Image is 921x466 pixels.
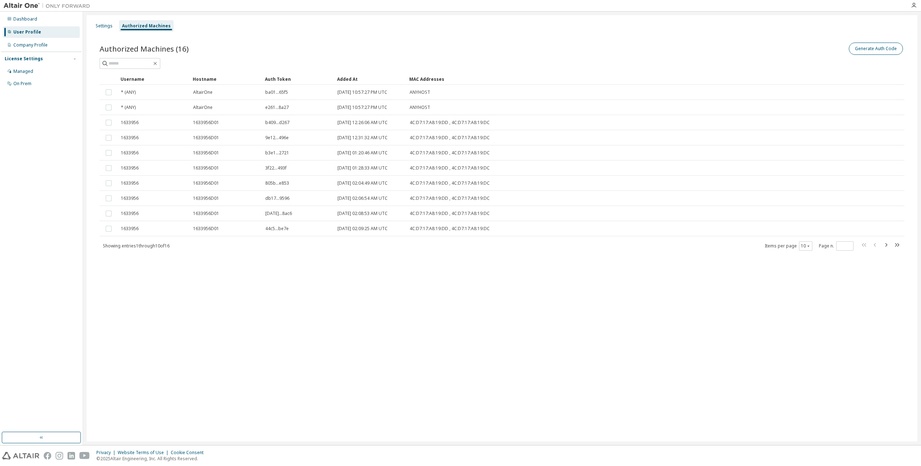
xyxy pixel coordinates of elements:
[337,226,388,232] span: [DATE] 02:09:25 AM UTC
[118,450,171,456] div: Website Terms of Use
[96,456,208,462] p: © 2025 Altair Engineering, Inc. All Rights Reserved.
[56,452,63,460] img: instagram.svg
[410,211,490,216] span: 4C:D7:17:A8:19:DD , 4C:D7:17:A8:19:DC
[121,211,139,216] span: 1633956
[96,23,113,29] div: Settings
[13,81,31,87] div: On Prem
[337,135,388,141] span: [DATE] 12:31:32 AM UTC
[410,180,490,186] span: 4C:D7:17:A8:19:DD , 4C:D7:17:A8:19:DC
[265,180,289,186] span: 805b...e853
[819,241,854,251] span: Page n.
[5,56,43,62] div: License Settings
[121,195,139,201] span: 1633956
[193,165,219,171] span: 1633956D01
[409,73,831,85] div: MAC Addresses
[13,69,33,74] div: Managed
[265,150,289,156] span: b3e1...2721
[67,452,75,460] img: linkedin.svg
[265,135,289,141] span: 9e12...496e
[193,150,219,156] span: 1633956D01
[121,105,136,110] span: * (ANY)
[193,120,219,126] span: 1633956D01
[265,73,331,85] div: Auth Token
[79,452,90,460] img: youtube.svg
[121,165,139,171] span: 1633956
[410,135,490,141] span: 4C:D7:17:A8:19:DD , 4C:D7:17:A8:19:DC
[193,73,259,85] div: Hostname
[410,150,490,156] span: 4C:D7:17:A8:19:DD , 4C:D7:17:A8:19:DC
[193,211,219,216] span: 1633956D01
[337,195,388,201] span: [DATE] 02:06:54 AM UTC
[265,211,292,216] span: [DATE]...8ac6
[13,42,48,48] div: Company Profile
[337,211,388,216] span: [DATE] 02:08:53 AM UTC
[96,450,118,456] div: Privacy
[121,150,139,156] span: 1633956
[410,165,490,171] span: 4C:D7:17:A8:19:DD , 4C:D7:17:A8:19:DC
[121,180,139,186] span: 1633956
[100,44,189,54] span: Authorized Machines (16)
[193,226,219,232] span: 1633956D01
[122,23,171,29] div: Authorized Machines
[765,241,812,251] span: Items per page
[13,16,37,22] div: Dashboard
[13,29,41,35] div: User Profile
[171,450,208,456] div: Cookie Consent
[849,43,903,55] button: Generate Auth Code
[193,135,219,141] span: 1633956D01
[801,243,811,249] button: 10
[337,120,388,126] span: [DATE] 12:26:06 AM UTC
[193,105,213,110] span: AltairOne
[193,195,219,201] span: 1633956D01
[121,226,139,232] span: 1633956
[337,89,387,95] span: [DATE] 10:57:27 PM UTC
[121,89,136,95] span: * (ANY)
[410,105,430,110] span: ANYHOST
[265,120,289,126] span: b409...d267
[193,180,219,186] span: 1633956D01
[265,89,288,95] span: ba01...65f5
[410,89,430,95] span: ANYHOST
[4,2,94,9] img: Altair One
[103,243,170,249] span: Showing entries 1 through 10 of 16
[337,150,388,156] span: [DATE] 01:20:46 AM UTC
[410,195,490,201] span: 4C:D7:17:A8:19:DD , 4C:D7:17:A8:19:DC
[121,73,187,85] div: Username
[193,89,213,95] span: AltairOne
[265,165,287,171] span: 3f22...493f
[2,452,39,460] img: altair_logo.svg
[337,180,388,186] span: [DATE] 02:04:49 AM UTC
[265,226,289,232] span: 44c5...be7e
[121,135,139,141] span: 1633956
[410,120,490,126] span: 4C:D7:17:A8:19:DD , 4C:D7:17:A8:19:DC
[44,452,51,460] img: facebook.svg
[337,165,388,171] span: [DATE] 01:28:33 AM UTC
[337,73,403,85] div: Added At
[265,105,289,110] span: e261...8a27
[121,120,139,126] span: 1633956
[337,105,387,110] span: [DATE] 10:57:27 PM UTC
[265,195,289,201] span: db17...9596
[410,226,490,232] span: 4C:D7:17:A8:19:DD , 4C:D7:17:A8:19:DC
